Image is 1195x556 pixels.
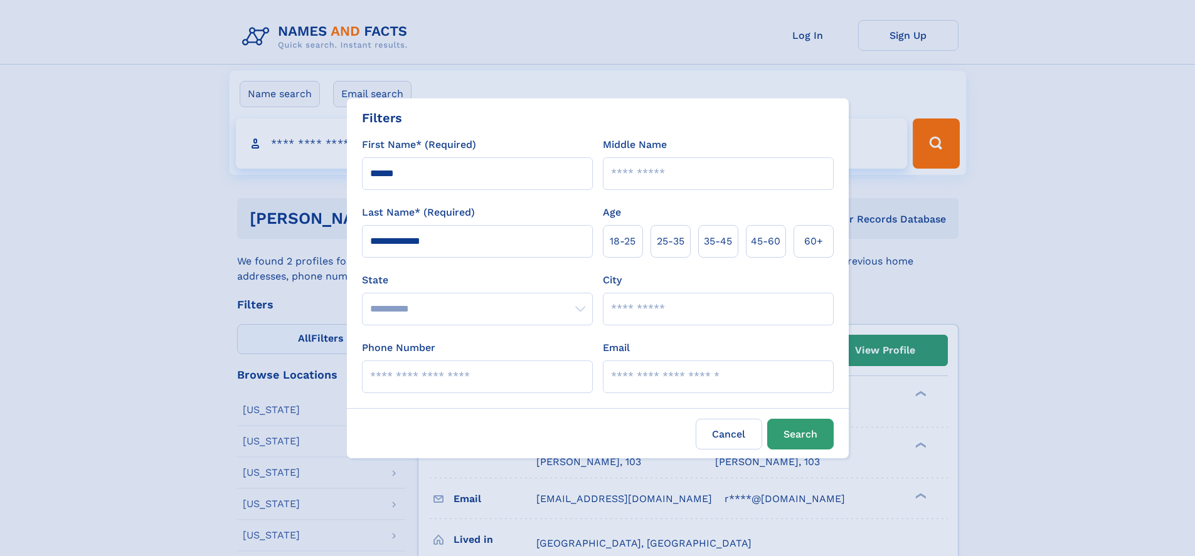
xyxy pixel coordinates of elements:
label: Last Name* (Required) [362,205,475,220]
button: Search [767,419,834,449]
label: First Name* (Required) [362,137,476,152]
label: Middle Name [603,137,667,152]
span: 45‑60 [751,234,780,249]
label: State [362,273,593,288]
span: 35‑45 [704,234,732,249]
label: Age [603,205,621,220]
span: 18‑25 [610,234,635,249]
div: Filters [362,108,402,127]
span: 60+ [804,234,823,249]
label: Phone Number [362,340,435,355]
span: 25‑35 [657,234,684,249]
label: Email [603,340,630,355]
label: Cancel [696,419,762,449]
label: City [603,273,622,288]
